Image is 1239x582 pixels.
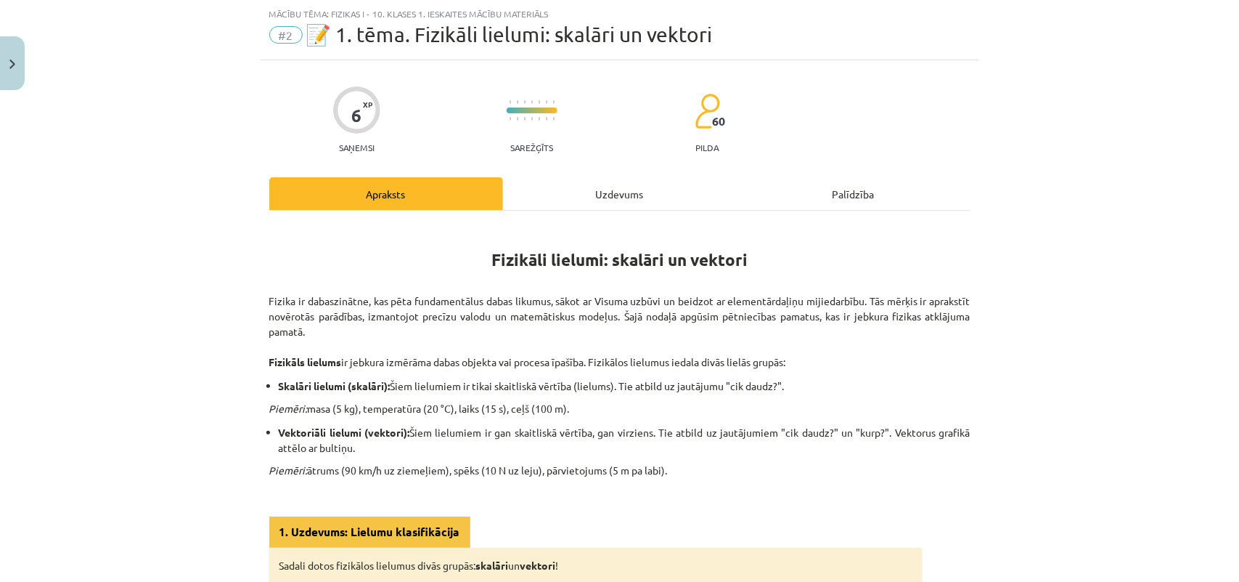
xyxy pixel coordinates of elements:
[524,100,526,104] img: icon-short-line-57e1e144782c952c97e751825c79c345078a6d821885a25fce030b3d8c18986b.svg
[510,100,511,104] img: icon-short-line-57e1e144782c952c97e751825c79c345078a6d821885a25fce030b3d8c18986b.svg
[351,105,361,126] div: 6
[306,23,713,47] span: 📝 1. tēma. Fizikāli lielumi: skalāri un vektori
[9,60,15,69] img: icon-close-lesson-0947bae3869378f0d4975bcd49f059093ad1ed9edebbc8119c70593378902aed.svg
[503,177,737,210] div: Uzdevums
[279,379,390,392] strong: Skalāri lielumi (skalāri):
[546,100,547,104] img: icon-short-line-57e1e144782c952c97e751825c79c345078a6d821885a25fce030b3d8c18986b.svg
[269,9,970,19] div: Mācību tēma: Fizikas i - 10. klases 1. ieskaites mācību materiāls
[510,142,553,153] p: Sarežģīts
[517,117,518,121] img: icon-short-line-57e1e144782c952c97e751825c79c345078a6d821885a25fce030b3d8c18986b.svg
[279,379,970,394] li: Šiem lielumiem ir tikai skaitliskā vērtība (lielums). Tie atbild uz jautājumu "cik daudz?".
[269,463,970,478] p: ātrums (90 km/h uz ziemeļiem), spēks (10 N uz leju), pārvietojums (5 m pa labi).
[279,425,970,456] li: Šiem lielumiem ir gan skaitliskā vērtība, gan virziens. Tie atbild uz jautājumiem "cik daudz?" un...
[524,117,526,121] img: icon-short-line-57e1e144782c952c97e751825c79c345078a6d821885a25fce030b3d8c18986b.svg
[363,100,372,108] span: XP
[520,559,556,572] strong: vektori
[269,294,970,370] p: Fizika ir dabaszinātne, kas pēta fundamentālus dabas likumus, sākot ar Visuma uzbūvi un beidzot a...
[269,26,303,44] span: #2
[476,559,509,572] strong: skalāri
[269,402,308,415] em: Piemēri:
[510,117,511,121] img: icon-short-line-57e1e144782c952c97e751825c79c345078a6d821885a25fce030b3d8c18986b.svg
[517,100,518,104] img: icon-short-line-57e1e144782c952c97e751825c79c345078a6d821885a25fce030b3d8c18986b.svg
[279,426,410,439] strong: Vektoriāli lielumi (vektori):
[333,142,380,153] p: Saņemsi
[695,93,720,129] img: students-c634bb4e5e11cddfef0936a35e636f08e4e9abd3cc4e673bd6f9a4125e45ecb1.svg
[269,401,970,416] p: masa (5 kg), temperatūra (20 °C), laiks (15 s), ceļš (100 m).
[539,100,540,104] img: icon-short-line-57e1e144782c952c97e751825c79c345078a6d821885a25fce030b3d8c18986b.svg
[269,517,470,548] div: 1. Uzdevums: Lielumu klasifikācija
[553,100,555,104] img: icon-short-line-57e1e144782c952c97e751825c79c345078a6d821885a25fce030b3d8c18986b.svg
[531,117,533,121] img: icon-short-line-57e1e144782c952c97e751825c79c345078a6d821885a25fce030b3d8c18986b.svg
[491,249,748,270] strong: Fizikāli lielumi: skalāri un vektori
[737,177,970,210] div: Palīdzība
[269,177,503,210] div: Apraksts
[713,115,726,128] span: 60
[539,117,540,121] img: icon-short-line-57e1e144782c952c97e751825c79c345078a6d821885a25fce030b3d8c18986b.svg
[269,464,308,477] em: Piemēri:
[531,100,533,104] img: icon-short-line-57e1e144782c952c97e751825c79c345078a6d821885a25fce030b3d8c18986b.svg
[546,117,547,121] img: icon-short-line-57e1e144782c952c97e751825c79c345078a6d821885a25fce030b3d8c18986b.svg
[695,142,719,153] p: pilda
[553,117,555,121] img: icon-short-line-57e1e144782c952c97e751825c79c345078a6d821885a25fce030b3d8c18986b.svg
[269,355,342,368] strong: Fizikāls lielums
